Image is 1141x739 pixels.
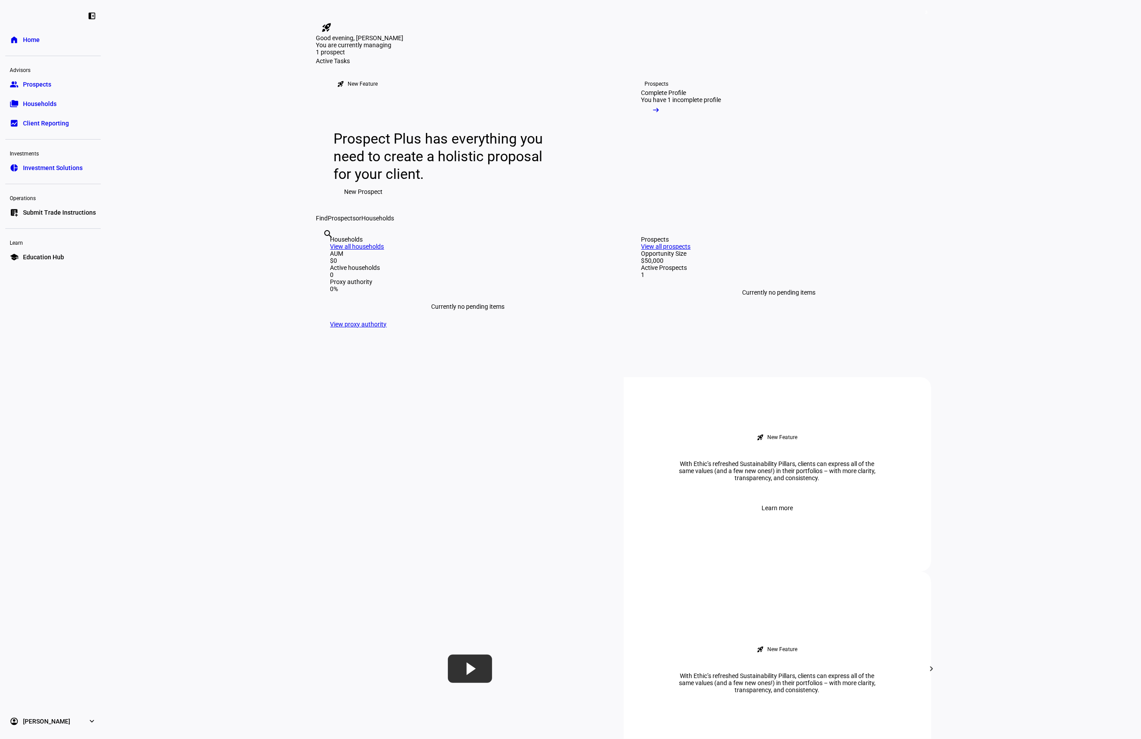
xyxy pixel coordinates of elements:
span: Home [23,35,40,44]
mat-icon: chevron_right [926,663,937,674]
div: Prospects [645,80,669,87]
a: homeHome [5,31,101,49]
div: 1 prospect [316,49,405,56]
mat-icon: rocket_launch [757,434,764,441]
div: With Ethic’s refreshed Sustainability Pillars, clients can express all of the same values (and a ... [667,672,888,694]
div: You have 1 incomplete profile [641,96,721,103]
span: Learn more [762,499,793,517]
span: Prospects [328,215,356,222]
span: Submit Trade Instructions [23,208,96,217]
mat-icon: arrow_right_alt [652,106,661,114]
eth-mat-symbol: account_circle [10,717,19,726]
a: View proxy authority [330,321,387,328]
eth-mat-symbol: home [10,35,19,44]
span: Investment Solutions [23,163,83,172]
eth-mat-symbol: folder_copy [10,99,19,108]
mat-icon: rocket_launch [757,646,764,653]
eth-mat-symbol: bid_landscape [10,119,19,128]
div: Advisors [5,63,101,76]
div: Find or [316,215,931,222]
div: Operations [5,191,101,204]
span: 3 [923,9,930,16]
div: AUM [330,250,606,257]
div: Proxy authority [330,278,606,285]
span: You are currently managing [316,42,392,49]
div: 0 [330,271,606,278]
button: Learn more [751,499,804,517]
eth-mat-symbol: list_alt_add [10,208,19,217]
a: groupProspects [5,76,101,93]
eth-mat-symbol: pie_chart [10,163,19,172]
eth-mat-symbol: left_panel_close [87,11,96,20]
div: New Feature [768,646,798,653]
div: Households [330,236,606,243]
div: Investments [5,147,101,159]
mat-icon: rocket_launch [322,22,332,33]
input: Enter name of prospect or household [323,241,325,251]
div: Prospect Plus has everything you need to create a holistic proposal for your client. [334,130,552,183]
a: folder_copyHouseholds [5,95,101,113]
div: Prospects [641,236,917,243]
div: $0 [330,257,606,264]
a: ProspectsComplete ProfileYou have 1 incomplete profile [627,64,774,215]
a: View all households [330,243,384,250]
eth-mat-symbol: school [10,253,19,261]
span: Households [23,99,57,108]
div: Complete Profile [641,89,686,96]
eth-mat-symbol: expand_more [87,717,96,726]
div: Active households [330,264,606,271]
div: 1 [641,271,917,278]
a: pie_chartInvestment Solutions [5,159,101,177]
div: New Feature [348,80,378,87]
div: Active Prospects [641,264,917,271]
a: View all prospects [641,243,691,250]
div: 0% [330,285,606,292]
span: Education Hub [23,253,64,261]
mat-icon: search [323,229,334,239]
div: With Ethic’s refreshed Sustainability Pillars, clients can express all of the same values (and a ... [667,460,888,481]
div: Active Tasks [316,57,931,64]
span: New Prospect [345,183,383,201]
div: Currently no pending items [641,278,917,307]
a: bid_landscapeClient Reporting [5,114,101,132]
span: Client Reporting [23,119,69,128]
span: Prospects [23,80,51,89]
div: New Feature [768,434,798,441]
mat-icon: rocket_launch [337,80,345,87]
div: $50,000 [641,257,917,264]
eth-mat-symbol: group [10,80,19,89]
span: [PERSON_NAME] [23,717,70,726]
span: Households [362,215,394,222]
div: Good evening, [PERSON_NAME] [316,34,931,42]
button: New Prospect [334,183,394,201]
div: Opportunity Size [641,250,917,257]
div: Learn [5,236,101,248]
div: Currently no pending items [330,292,606,321]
